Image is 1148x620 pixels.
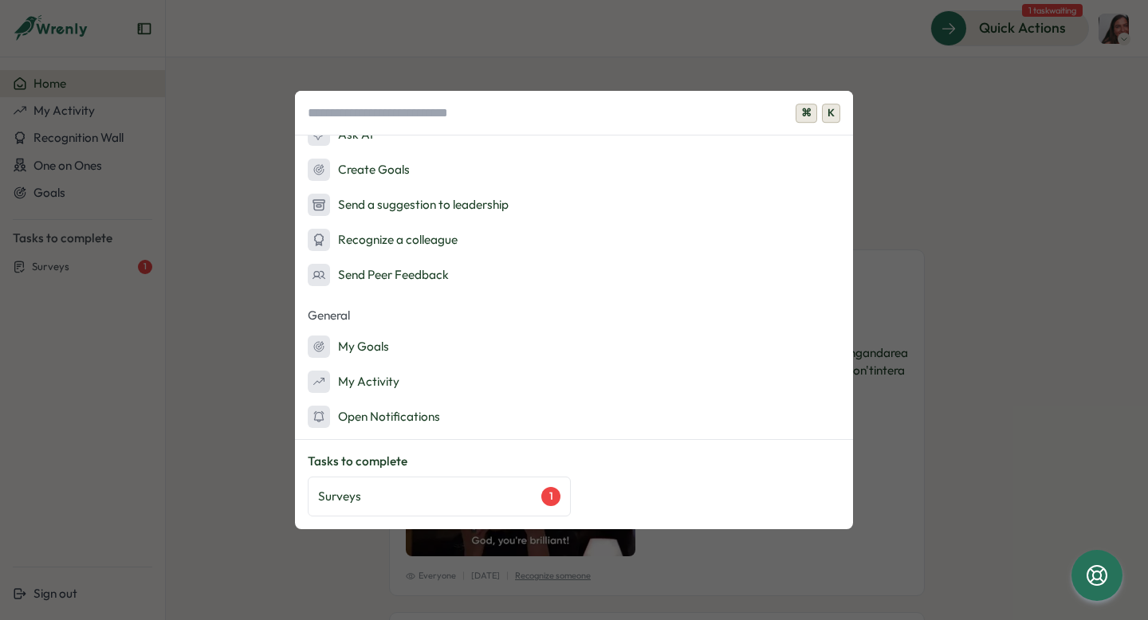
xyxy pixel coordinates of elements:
[308,336,389,358] div: My Goals
[295,366,853,398] button: My Activity
[308,264,449,286] div: Send Peer Feedback
[308,453,840,470] p: Tasks to complete
[295,331,853,363] button: My Goals
[295,259,853,291] button: Send Peer Feedback
[318,488,361,505] p: Surveys
[295,189,853,221] button: Send a suggestion to leadership
[295,304,853,328] p: General
[308,371,399,393] div: My Activity
[308,406,440,428] div: Open Notifications
[796,104,817,123] span: ⌘
[295,401,853,433] button: Open Notifications
[308,229,458,251] div: Recognize a colleague
[541,487,560,506] div: 1
[308,159,410,181] div: Create Goals
[822,104,840,123] span: K
[295,224,853,256] button: Recognize a colleague
[308,194,509,216] div: Send a suggestion to leadership
[295,154,853,186] button: Create Goals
